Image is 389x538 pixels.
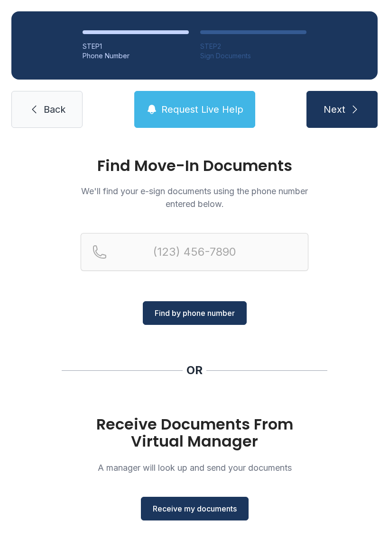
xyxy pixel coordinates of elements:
[324,103,345,116] span: Next
[83,42,189,51] div: STEP 1
[200,51,306,61] div: Sign Documents
[155,307,235,319] span: Find by phone number
[44,103,65,116] span: Back
[81,233,308,271] input: Reservation phone number
[81,158,308,173] h1: Find Move-In Documents
[186,363,203,378] div: OR
[81,461,308,474] p: A manager will look up and send your documents
[161,103,243,116] span: Request Live Help
[81,185,308,210] p: We'll find your e-sign documents using the phone number entered below.
[83,51,189,61] div: Phone Number
[81,416,308,450] h1: Receive Documents From Virtual Manager
[200,42,306,51] div: STEP 2
[153,503,237,514] span: Receive my documents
